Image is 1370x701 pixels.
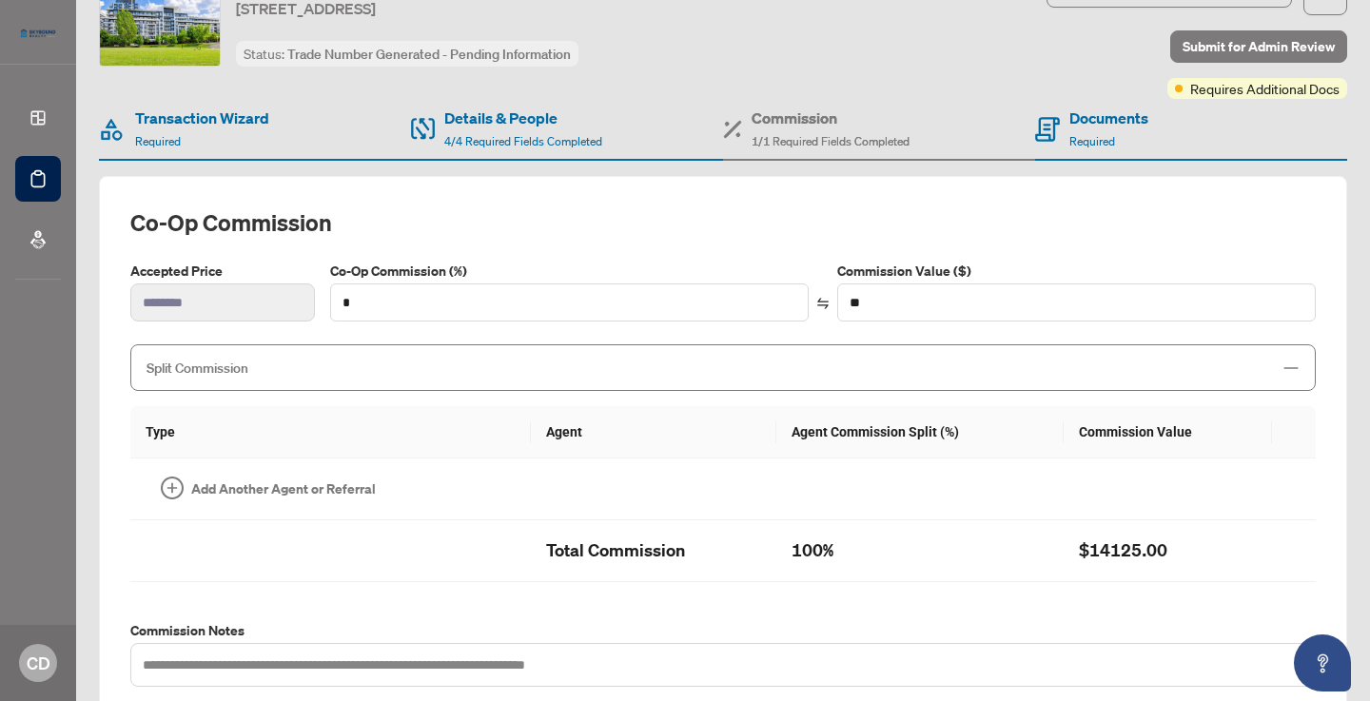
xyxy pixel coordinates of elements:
span: Required [1069,134,1115,148]
h4: Transaction Wizard [135,107,269,129]
div: Status: [236,41,578,67]
div: Split Commission [130,344,1316,391]
span: Add Another Agent or Referral [191,478,376,499]
span: plus-circle [161,477,184,499]
h4: Commission [752,107,910,129]
label: Co-Op Commission (%) [330,261,809,282]
span: 1/1 Required Fields Completed [752,134,910,148]
button: Open asap [1294,634,1351,691]
span: Split Commission [147,360,248,377]
h2: $14125.00 [1079,535,1257,566]
h4: Documents [1069,107,1148,129]
th: Type [130,406,531,458]
label: Commission Value ($) [837,261,1316,282]
th: Agent [531,406,776,458]
label: Accepted Price [130,261,315,282]
span: Submit for Admin Review [1183,31,1335,62]
img: logo [15,24,61,43]
span: minus [1282,360,1300,377]
th: Agent Commission Split (%) [776,406,1064,458]
span: Requires Additional Docs [1190,78,1340,99]
h2: 100% [792,535,1048,566]
button: Add Another Agent or Referral [146,474,391,504]
h2: Co-op Commission [130,207,1316,238]
span: CD [27,650,50,676]
h4: Details & People [444,107,602,129]
h2: Total Commission [546,535,761,566]
span: Required [135,134,181,148]
span: Trade Number Generated - Pending Information [287,46,571,63]
span: 4/4 Required Fields Completed [444,134,602,148]
th: Commission Value [1064,406,1272,458]
span: swap [816,297,830,310]
label: Commission Notes [130,620,1316,641]
button: Submit for Admin Review [1170,30,1347,63]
